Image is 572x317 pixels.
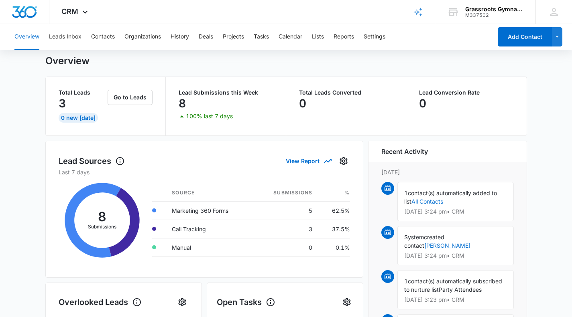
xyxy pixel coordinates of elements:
button: Go to Leads [108,90,153,105]
button: Projects [223,24,244,50]
td: Marketing 360 Forms [165,201,253,220]
span: 1 [404,278,408,285]
p: Last 7 days [59,168,350,176]
button: Overview [14,24,39,50]
span: contact(s) automatically subscribed to nurture list [404,278,502,293]
td: 3 [253,220,319,238]
td: Manual [165,238,253,256]
h1: Overview [45,55,90,67]
th: % [319,184,350,202]
button: Deals [199,24,213,50]
button: View Report [286,154,331,168]
button: Settings [337,155,350,168]
button: Organizations [124,24,161,50]
td: 0.1% [319,238,350,256]
button: Settings [364,24,385,50]
p: 100% last 7 days [186,113,233,119]
td: 0 [253,238,319,256]
a: All Contacts [411,198,443,205]
p: Lead Conversion Rate [419,90,514,95]
p: [DATE] 3:24 pm • CRM [404,253,507,258]
a: [PERSON_NAME] [424,242,470,249]
div: 0 New [DATE] [59,113,98,123]
p: Lead Submissions this Week [179,90,273,95]
p: 3 [59,97,66,110]
span: Party Attendees [439,286,482,293]
p: 0 [299,97,306,110]
button: Settings [340,296,353,309]
td: Call Tracking [165,220,253,238]
h1: Overlooked Leads [59,296,142,308]
p: [DATE] [381,168,514,176]
button: Calendar [279,24,302,50]
td: 37.5% [319,220,350,238]
p: Total Leads Converted [299,90,393,95]
p: Total Leads [59,90,106,95]
td: 62.5% [319,201,350,220]
button: Lists [312,24,324,50]
button: Contacts [91,24,115,50]
h1: Lead Sources [59,155,125,167]
p: [DATE] 3:23 pm • CRM [404,297,507,303]
button: Add Contact [498,27,552,46]
button: History [171,24,189,50]
span: CRM [61,7,78,16]
button: Leads Inbox [49,24,81,50]
button: Settings [176,296,189,309]
th: Source [165,184,253,202]
span: 1 [404,190,408,196]
p: 0 [419,97,426,110]
p: [DATE] 3:24 pm • CRM [404,209,507,214]
span: created contact [404,234,444,249]
div: account name [465,6,524,12]
a: Go to Leads [108,94,153,101]
span: System [404,234,424,240]
p: 8 [179,97,186,110]
button: Tasks [254,24,269,50]
th: Submissions [253,184,319,202]
h6: Recent Activity [381,147,428,156]
span: contact(s) automatically added to list [404,190,497,205]
h1: Open Tasks [217,296,275,308]
div: account id [465,12,524,18]
td: 5 [253,201,319,220]
button: Reports [334,24,354,50]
